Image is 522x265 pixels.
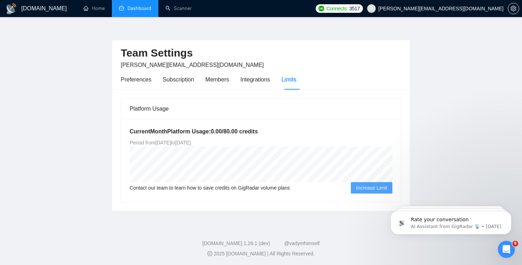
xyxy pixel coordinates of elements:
[326,5,348,12] span: Connects:
[284,240,320,246] a: @vadymhimself
[349,5,360,12] span: 3517
[508,6,519,11] a: setting
[130,140,192,145] span: Period from [DATE] to [DATE] .
[282,75,297,84] div: Limits
[380,196,522,246] iframe: Intercom notifications message
[163,75,194,84] div: Subscription
[121,62,264,68] span: [PERSON_NAME][EMAIL_ADDRESS][DOMAIN_NAME]
[508,3,519,14] button: setting
[83,5,105,11] a: homeHome
[369,6,374,11] span: user
[240,75,270,84] div: Integrations
[130,127,392,136] h5: Current Month Platform Usage: 0.00 / 80.00 credits
[207,251,212,256] span: copyright
[119,5,151,11] a: dashboardDashboard
[165,5,192,11] a: searchScanner
[319,6,324,11] img: upwork-logo.png
[121,75,151,84] div: Preferences
[356,184,387,192] span: Increase Limit
[202,240,270,246] a: [DOMAIN_NAME] 1.26.1 (dev)
[121,46,401,60] h2: Team Settings
[205,75,229,84] div: Members
[498,241,515,258] iframe: Intercom live chat
[6,3,17,15] img: logo
[351,182,392,194] button: Increase Limit
[130,184,290,192] span: Contact our team to learn how to save credits on GigRadar volume plans
[512,241,518,247] span: 9
[130,99,392,119] div: Platform Usage
[6,250,516,258] div: 2025 [DOMAIN_NAME] | All Rights Reserved.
